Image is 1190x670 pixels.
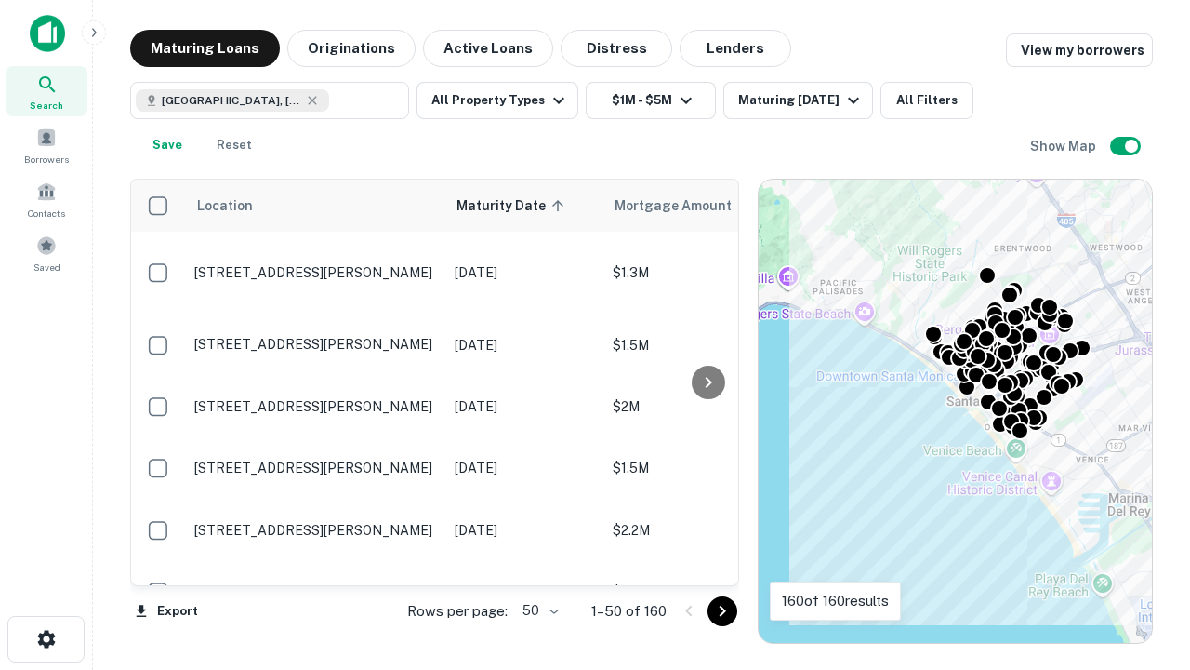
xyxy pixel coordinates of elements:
span: Location [196,194,253,217]
p: Rows per page: [407,600,508,623]
th: Mortgage Amount [603,180,808,232]
p: [STREET_ADDRESS][PERSON_NAME] [194,264,436,281]
p: [DATE] [455,396,594,417]
p: 1–50 of 160 [591,600,667,623]
button: $1M - $5M [586,82,716,119]
p: [STREET_ADDRESS][PERSON_NAME] [194,583,436,600]
p: 160 of 160 results [782,590,889,612]
p: $2M [613,396,799,417]
p: [STREET_ADDRESS][PERSON_NAME] [194,460,436,476]
button: Export [130,597,203,625]
p: [STREET_ADDRESS][PERSON_NAME] [194,336,436,353]
p: [DATE] [455,520,594,541]
p: $1.5M [613,335,799,355]
button: All Filters [880,82,973,119]
th: Maturity Date [445,180,603,232]
p: $1M [613,582,799,602]
p: [DATE] [455,582,594,602]
p: [STREET_ADDRESS][PERSON_NAME] [194,398,436,415]
button: All Property Types [416,82,578,119]
a: Saved [6,228,87,278]
div: Maturing [DATE] [738,89,865,112]
p: [DATE] [455,262,594,283]
button: Active Loans [423,30,553,67]
span: [GEOGRAPHIC_DATA], [GEOGRAPHIC_DATA], [GEOGRAPHIC_DATA] [162,92,301,109]
p: [DATE] [455,335,594,355]
p: $1.5M [613,458,799,478]
button: Distress [561,30,672,67]
h6: Show Map [1030,136,1099,156]
button: Go to next page [707,596,737,626]
a: View my borrowers [1006,33,1153,67]
button: Maturing Loans [130,30,280,67]
p: $2.2M [613,520,799,541]
img: capitalize-icon.png [30,15,65,52]
span: Search [30,98,63,113]
button: Maturing [DATE] [723,82,873,119]
button: Reset [205,127,264,164]
span: Saved [33,260,60,275]
span: Mortgage Amount [615,194,756,217]
p: [STREET_ADDRESS][PERSON_NAME] [194,522,436,539]
span: Borrowers [24,152,69,167]
button: Lenders [680,30,791,67]
div: 50 [515,597,562,624]
span: Maturity Date [456,194,570,217]
a: Contacts [6,174,87,224]
a: Borrowers [6,120,87,170]
span: Contacts [28,206,65,221]
iframe: Chat Widget [1097,521,1190,610]
p: $1.3M [613,262,799,283]
div: 0 0 [759,180,1152,643]
button: Originations [287,30,416,67]
a: Search [6,66,87,116]
th: Location [185,180,445,232]
p: [DATE] [455,458,594,478]
button: Save your search to get updates of matches that match your search criteria. [138,127,197,164]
